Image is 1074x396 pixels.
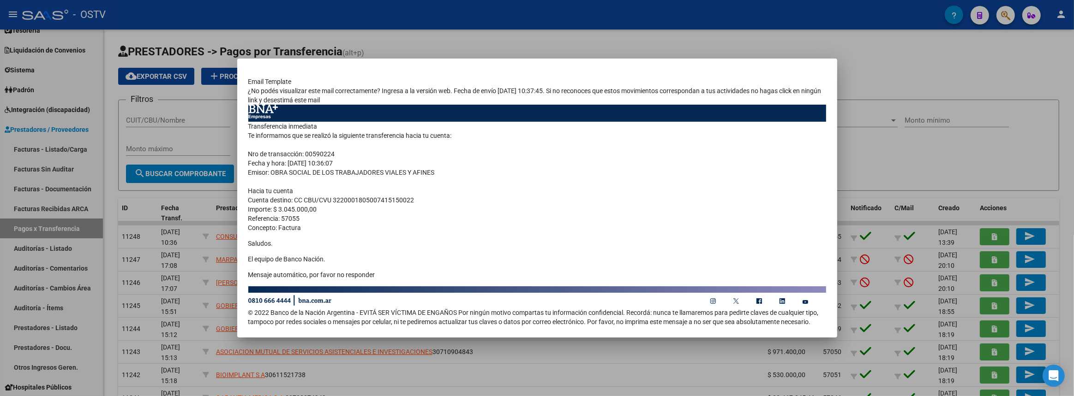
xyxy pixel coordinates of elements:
img: linkedin de banco nación [780,298,785,304]
p: Saludos. [248,239,826,248]
td: © 2022 Banco de la Nación Argentina - EVITÁ SER VÍCTIMA DE ENGAÑOS Por ningún motivo compartas tu... [248,308,826,326]
div: Open Intercom Messenger [1043,365,1065,387]
div: Email Template [248,77,826,326]
img: instagram de banco nación [710,298,716,304]
img: Banco nación [248,105,278,119]
img: facebook de banco nación [756,298,762,304]
img: youtube de banco nación [803,300,808,304]
img: twitter de banco nación [733,298,739,304]
td: Transferencia inmediata Te informamos que se realizó la siguiente transferencia hacia tu cuenta: ... [248,122,826,286]
p: Mensaje automático, por favor no responder [248,270,826,279]
td: ¿No podés visualizar este mail correctamente? Ingresa a la versión web. Fecha de envío [DATE] 10:... [248,86,826,105]
img: Numero de atencion 08106664444 o web www.bna.com.ar [248,295,331,306]
p: El equipo de Banco Nación. [248,254,826,264]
